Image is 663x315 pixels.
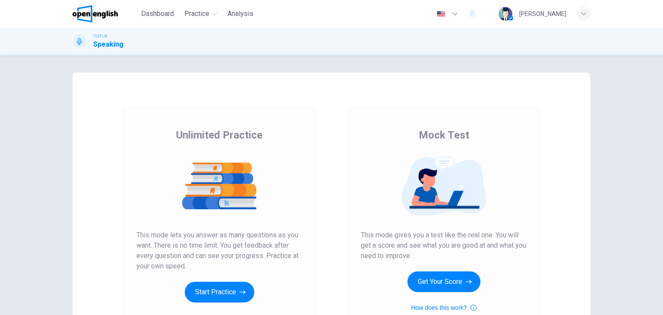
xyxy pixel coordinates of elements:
[73,5,138,22] a: OpenEnglish logo
[93,33,107,39] span: TOEFL®
[499,7,512,21] img: Profile picture
[176,128,262,142] span: Unlimited Practice
[227,9,253,19] span: Analysis
[436,11,446,17] img: en
[73,5,118,22] img: OpenEnglish logo
[224,6,257,22] button: Analysis
[138,6,177,22] button: Dashboard
[185,282,254,302] button: Start Practice
[184,9,209,19] span: Practice
[181,6,221,22] button: Practice
[136,230,302,271] span: This mode lets you answer as many questions as you want. There is no time limit. You get feedback...
[141,9,174,19] span: Dashboard
[407,271,480,292] button: Get Your Score
[361,230,527,261] span: This mode gives you a test like the real one. You will get a score and see what you are good at a...
[519,9,566,19] div: [PERSON_NAME]
[419,128,469,142] span: Mock Test
[411,302,476,313] button: How does this work?
[93,39,123,50] h1: Speaking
